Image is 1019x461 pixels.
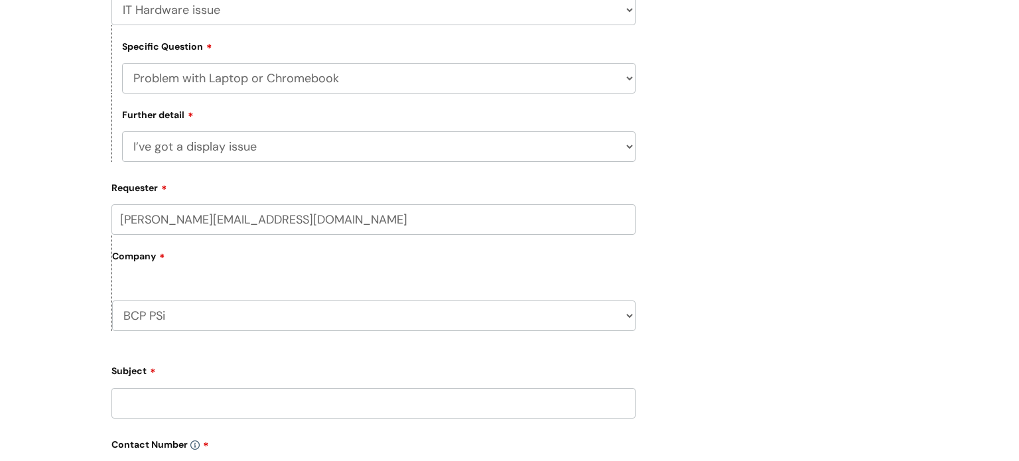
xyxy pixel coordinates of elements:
[111,204,636,235] input: Email
[111,178,636,194] label: Requester
[190,440,200,450] img: info-icon.svg
[122,39,212,52] label: Specific Question
[112,246,636,276] label: Company
[122,107,194,121] label: Further detail
[111,434,636,450] label: Contact Number
[111,361,636,377] label: Subject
